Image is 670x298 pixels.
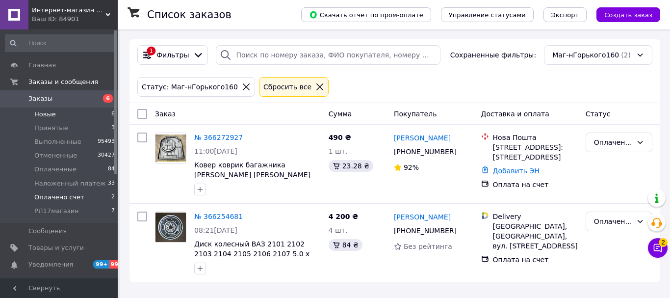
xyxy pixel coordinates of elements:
input: Поиск по номеру заказа, ФИО покупателя, номеру телефона, Email, номеру накладной [216,45,440,65]
a: № 366272927 [194,134,243,141]
div: [STREET_ADDRESS]: [STREET_ADDRESS] [493,142,578,162]
span: 99+ [93,260,109,269]
div: Статус: Маг-нГорького160 [140,81,240,92]
span: Показатели работы компании [28,277,91,295]
span: Покупатель [394,110,437,118]
button: Экспорт [543,7,587,22]
span: Главная [28,61,56,70]
span: 6 [103,94,113,103]
div: Оплачено счет [594,216,632,227]
span: Уведомления [28,260,73,269]
button: Управление статусами [441,7,534,22]
span: 99+ [109,260,126,269]
span: 30427 [98,151,115,160]
span: 33 [108,179,115,188]
span: Без рейтинга [404,243,452,250]
span: 84 [108,165,115,174]
span: Сообщения [28,227,67,236]
img: Фото товару [155,135,186,162]
span: Заказы [28,94,52,103]
span: Создать заказ [604,11,652,19]
span: Оплаченные [34,165,77,174]
a: [PERSON_NAME] [394,133,451,143]
div: 23.28 ₴ [329,160,373,172]
span: Фильтры [156,50,189,60]
span: Интернет-магазин "Автозапчасти Ромен" [32,6,105,15]
button: Скачать отчет по пром-оплате [301,7,431,22]
span: Доставка и оплата [481,110,549,118]
input: Поиск [5,34,116,52]
span: Скачать отчет по пром-оплате [309,10,423,19]
span: Статус [586,110,611,118]
div: Оплата на счет [493,180,578,190]
span: Выполненные [34,137,81,146]
div: [GEOGRAPHIC_DATA], [GEOGRAPHIC_DATA], вул. [STREET_ADDRESS] [493,221,578,251]
div: Сбросить все [261,81,313,92]
div: 84 ₴ [329,239,362,251]
span: Товары и услуги [28,244,84,252]
a: Добавить ЭН [493,167,540,175]
a: Создать заказ [587,10,660,18]
span: 1 шт. [329,147,348,155]
span: 95493 [98,137,115,146]
span: 4 шт. [329,226,348,234]
span: Отмененные [34,151,77,160]
span: 7 [111,207,115,216]
div: Оплачено счет [594,137,632,148]
a: [PERSON_NAME] [394,212,451,222]
a: № 366254681 [194,213,243,220]
span: Сохраненные фильтры: [450,50,536,60]
span: Заказы и сообщения [28,78,98,86]
div: Delivery [493,212,578,221]
span: РЛ17магазин [34,207,79,216]
span: 08:21[DATE] [194,226,237,234]
span: [PHONE_NUMBER] [394,148,457,156]
div: Нова Пошта [493,133,578,142]
span: 4 200 ₴ [329,213,359,220]
span: Маг-нГорького160 [552,50,619,60]
span: Оплачено счет [34,193,84,202]
span: Сумма [329,110,352,118]
div: Ваш ID: 84901 [32,15,118,24]
span: 6 [111,110,115,119]
span: Наложенный платеж [34,179,106,188]
span: 92% [404,163,419,171]
span: 11:00[DATE] [194,147,237,155]
button: Создать заказ [596,7,660,22]
span: Экспорт [551,11,579,19]
button: Чат с покупателем2 [648,238,668,258]
span: Новые [34,110,56,119]
div: Оплата на счет [493,255,578,265]
h1: Список заказов [147,9,232,21]
a: Фото товару [155,212,186,243]
span: 3 [111,124,115,133]
span: Принятые [34,124,68,133]
a: Ковер коврик багажника [PERSON_NAME] [PERSON_NAME] Mega Locker [194,161,310,189]
span: 2 [111,193,115,202]
span: 2 [659,238,668,247]
img: Фото товару [155,213,186,242]
span: [PHONE_NUMBER] [394,227,457,235]
a: Диск колесный ВАЗ 2101 2102 2103 2104 2105 2106 2107 5.0 x R13 4x98 ET29 DIA60.5 серебристый ДК S... [194,240,309,277]
a: Фото товару [155,133,186,164]
span: 490 ₴ [329,134,351,141]
span: Управление статусами [449,11,526,19]
span: Заказ [155,110,176,118]
span: (2) [621,51,631,59]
